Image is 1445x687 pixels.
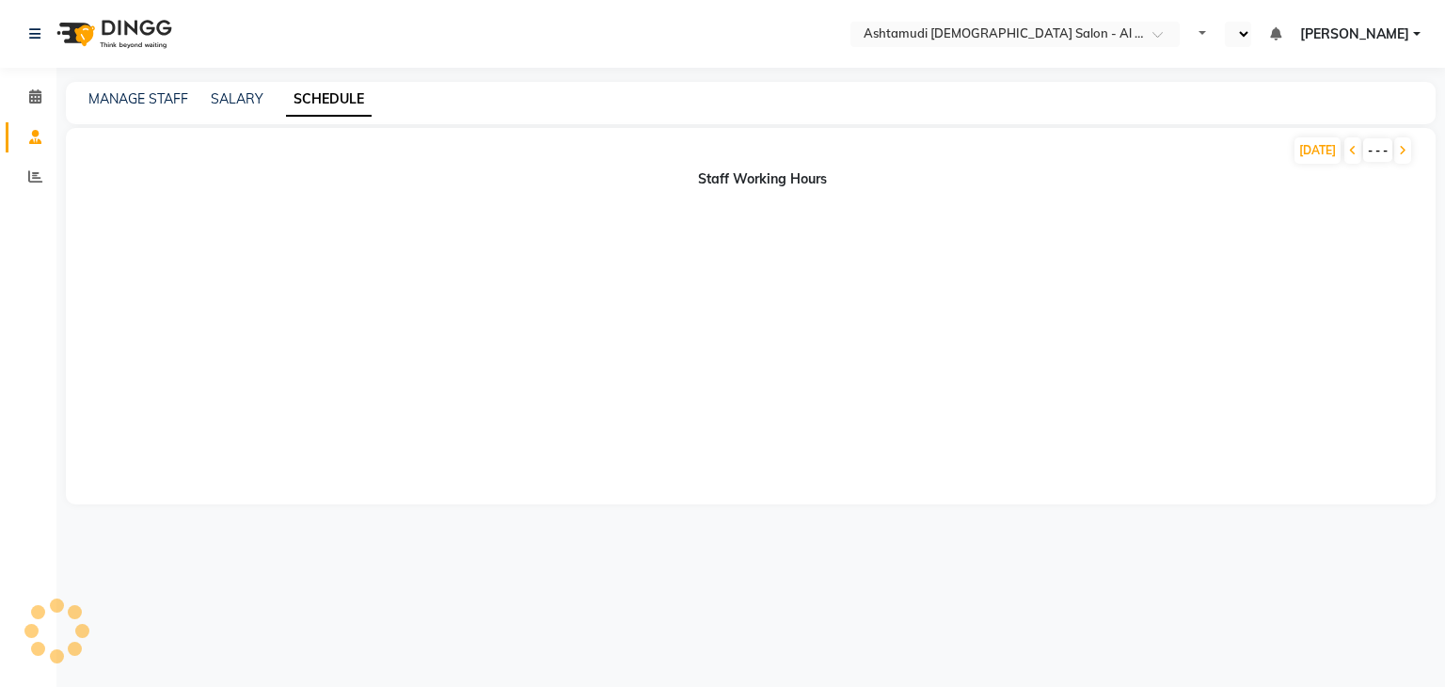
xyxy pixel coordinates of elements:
[88,169,1436,189] div: Staff Working Hours
[1300,24,1409,44] span: [PERSON_NAME]
[88,90,188,107] a: MANAGE STAFF
[286,83,372,117] a: SCHEDULE
[1363,138,1392,162] span: - - -
[1294,137,1341,164] div: [DATE]
[48,8,177,60] img: logo
[211,90,263,107] a: SALARY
